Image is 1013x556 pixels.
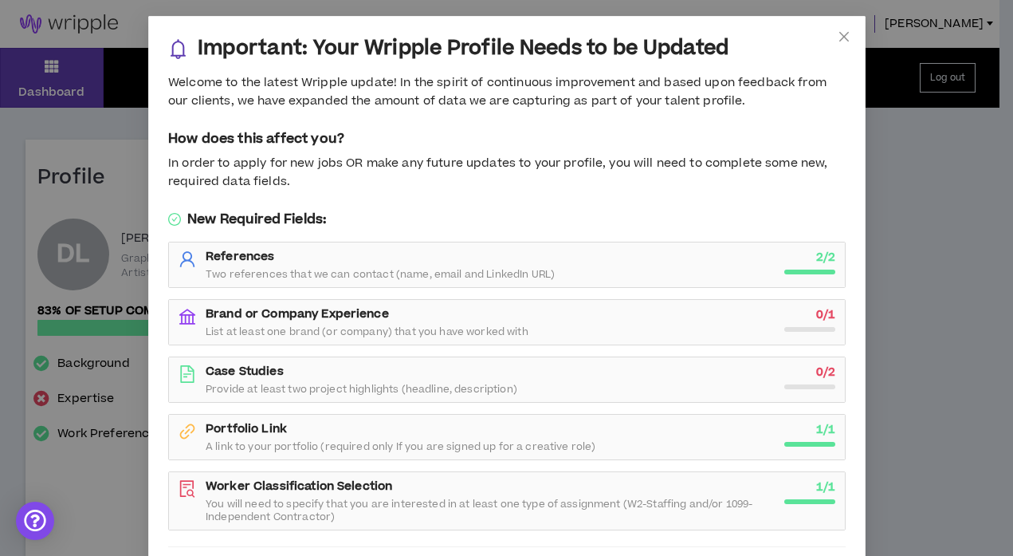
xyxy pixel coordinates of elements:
div: Open Intercom Messenger [16,502,54,540]
div: Welcome to the latest Wripple update! In the spirit of continuous improvement and based upon feed... [168,74,846,110]
strong: Brand or Company Experience [206,306,389,322]
h5: How does this affect you? [168,129,846,148]
h3: Important: Your Wripple Profile Needs to be Updated [198,36,728,61]
strong: Case Studies [206,363,284,380]
span: check-circle [168,213,181,226]
span: file-text [179,365,196,383]
h5: New Required Fields: [168,210,846,229]
div: In order to apply for new jobs OR make any future updates to your profile, you will need to compl... [168,155,846,191]
strong: Portfolio Link [206,420,287,437]
span: Two references that we can contact (name, email and LinkedIn URL) [206,268,555,281]
span: You will need to specify that you are interested in at least one type of assignment (W2-Staffing ... [206,498,775,523]
span: bank [179,308,196,325]
span: user [179,250,196,268]
strong: References [206,248,274,265]
strong: 0 / 2 [815,364,834,381]
strong: 0 / 1 [815,306,834,323]
span: Provide at least two project highlights (headline, description) [206,383,517,396]
strong: 1 / 1 [815,479,834,495]
span: bell [168,39,188,59]
span: close [838,30,850,43]
span: file-search [179,480,196,498]
button: Close [823,16,866,59]
span: A link to your portfolio (required only If you are signed up for a creative role) [206,440,595,453]
strong: Worker Classification Selection [206,478,392,495]
strong: 1 / 1 [815,421,834,438]
span: List at least one brand (or company) that you have worked with [206,325,528,338]
strong: 2 / 2 [815,249,834,266]
span: link [179,423,196,440]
